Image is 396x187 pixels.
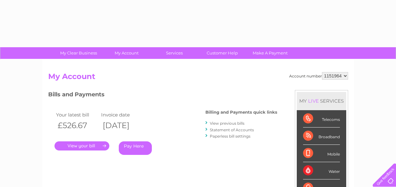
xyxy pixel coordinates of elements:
a: View previous bills [210,121,244,126]
td: Invoice date [100,110,145,119]
h2: My Account [48,72,348,84]
a: Services [148,47,200,59]
a: My Account [100,47,152,59]
div: Broadband [303,127,340,145]
h4: Billing and Payments quick links [205,110,277,115]
div: Account number [289,72,348,80]
div: Water [303,162,340,179]
a: Pay Here [119,141,152,155]
a: Make A Payment [244,47,296,59]
a: . [55,141,109,150]
a: Customer Help [196,47,248,59]
th: £526.67 [55,119,100,132]
a: Paperless bill settings [210,134,250,139]
a: Statement of Accounts [210,127,254,132]
a: My Clear Business [53,47,105,59]
div: Mobile [303,145,340,162]
div: MY SERVICES [297,92,346,110]
div: LIVE [307,98,320,104]
td: Your latest bill [55,110,100,119]
h3: Bills and Payments [48,90,277,101]
div: Telecoms [303,110,340,127]
th: [DATE] [100,119,145,132]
